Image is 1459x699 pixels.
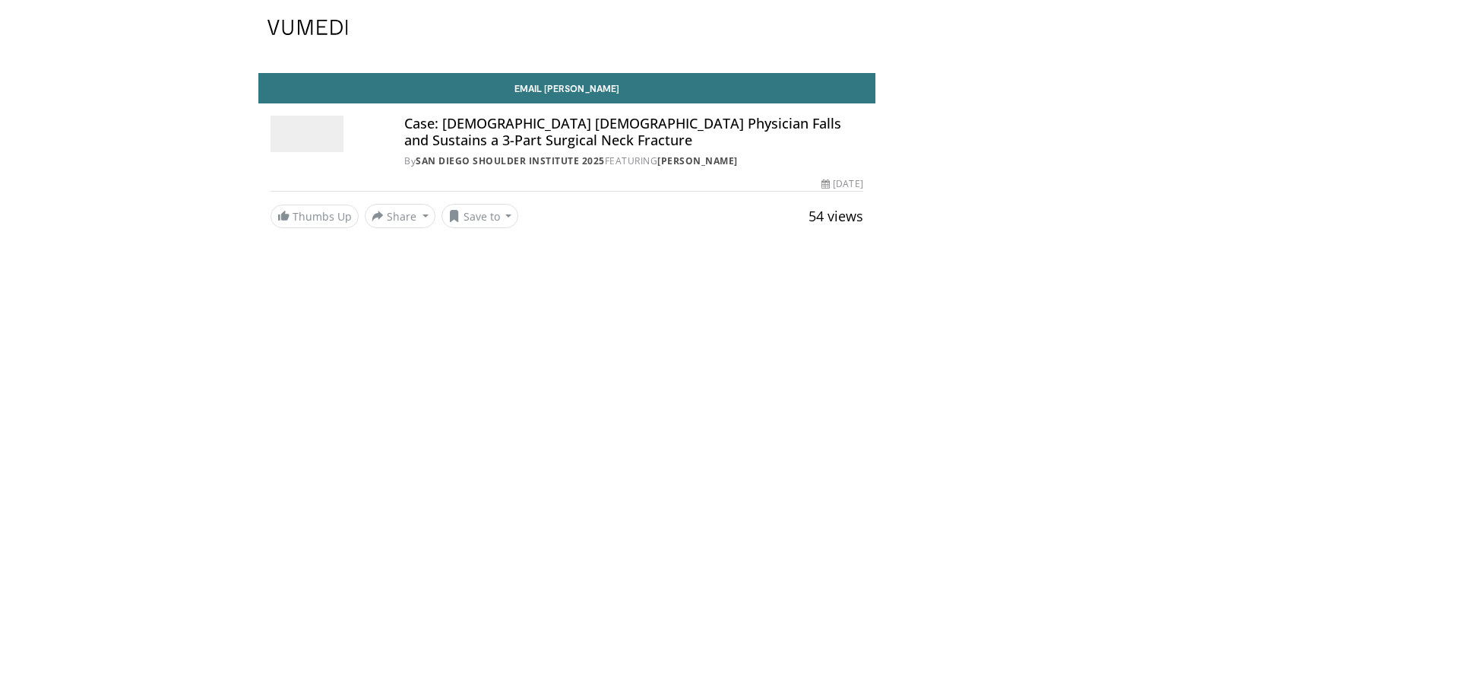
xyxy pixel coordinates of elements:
a: Thumbs Up [271,205,359,228]
span: 54 views [809,207,863,225]
a: San Diego Shoulder Institute 2025 [416,154,605,167]
img: Avatar [350,116,386,152]
div: By FEATURING [404,154,863,168]
a: Email [PERSON_NAME] [258,73,875,103]
button: Share [365,204,435,228]
div: [DATE] [821,177,862,191]
a: [PERSON_NAME] [657,154,738,167]
button: Save to [441,204,519,228]
img: San Diego Shoulder Institute 2025 [271,116,343,152]
img: VuMedi Logo [267,20,348,35]
h4: Case: [DEMOGRAPHIC_DATA] [DEMOGRAPHIC_DATA] Physician Falls and Sustains a 3-Part Surgical Neck F... [404,116,863,148]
